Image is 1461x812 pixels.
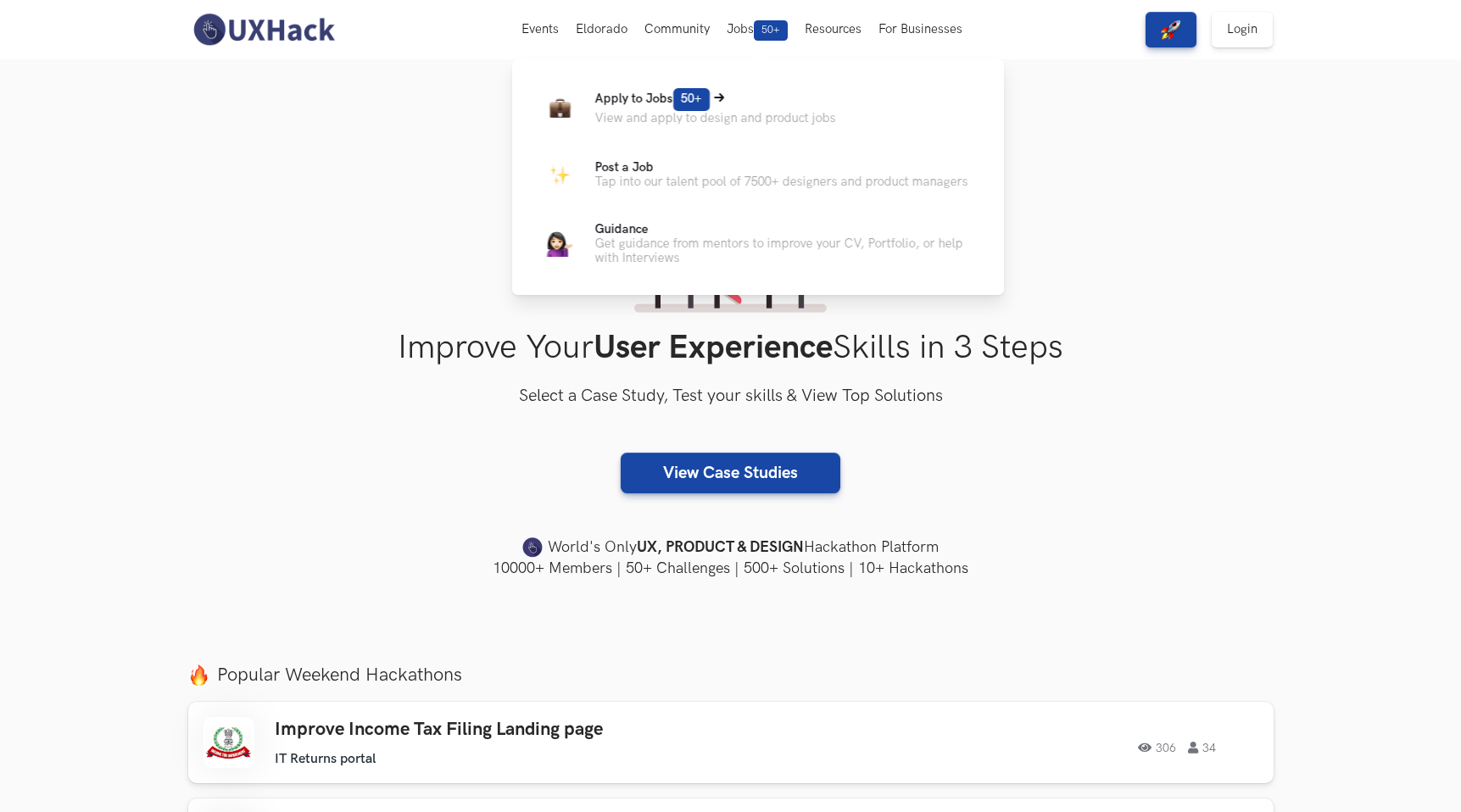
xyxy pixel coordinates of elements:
[539,222,977,265] a: GuidanceGuidanceGet guidance from mentors to improve your CV, Portfolio, or help with Interviews
[595,175,968,189] p: Tap into our talent pool of 7500+ designers and product managers
[188,664,1274,687] label: Popular Weekend Hackathons
[594,328,833,368] strong: User Experience
[637,536,804,559] strong: UX, PRODUCT & DESIGN
[188,558,1274,579] h4: 10000+ Members | 50+ Challenges | 500+ Solutions | 10+ Hackathons
[547,231,572,257] img: Guidance
[549,164,571,186] img: Parking
[621,453,840,493] a: View Case Studies
[595,111,836,125] p: View and apply to design and product jobs
[595,236,977,265] p: Get guidance from mentors to improve your CV, Portfolio, or help with Interviews
[522,537,543,559] img: uxhack-favicon-image.png
[188,536,1274,559] h4: World's Only Hackathon Platform
[188,702,1274,783] a: Improve Income Tax Filing Landing page IT Returns portal 306 34
[1138,742,1176,754] span: 306
[275,719,756,741] h3: Improve Income Tax Filing Landing page
[595,160,654,175] span: Post a Job
[673,88,710,111] span: 50+
[188,383,1274,410] h3: Select a Case Study, Test your skills & View Top Solutions
[188,665,209,686] img: fire.png
[1161,19,1181,40] img: rocket
[539,86,977,127] a: BriefcaseApply to Jobs50+View and apply to design and product jobs
[1188,742,1216,754] span: 34
[595,92,710,106] span: Apply to Jobs
[275,751,376,767] li: IT Returns portal
[754,20,788,41] span: 50+
[188,12,339,47] img: UXHack-logo.png
[188,328,1274,368] h1: Improve Your Skills in 3 Steps
[1212,12,1273,47] a: Login
[539,154,977,195] a: ParkingPost a JobTap into our talent pool of 7500+ designers and product managers
[549,97,571,118] img: Briefcase
[595,222,649,236] span: Guidance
